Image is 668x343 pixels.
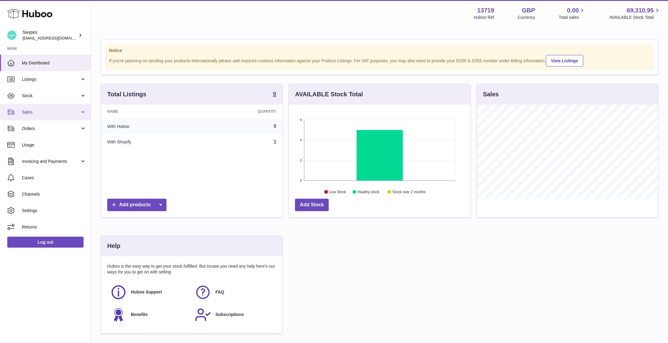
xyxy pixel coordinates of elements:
a: Add products [107,199,166,211]
h3: Total Listings [107,90,146,98]
a: 0.00 Total sales [559,6,586,20]
strong: GBP [522,6,535,15]
th: Quantity [199,105,283,118]
span: FAQ [215,289,224,295]
span: Cases [22,175,86,181]
a: View Listings [546,55,583,67]
div: Swypes [22,29,77,41]
text: Low Stock [329,190,346,194]
span: Sales [22,109,80,115]
text: Stock over 2 months [392,190,426,194]
a: 69,310.95 AVAILABLE Stock Total [609,6,661,20]
span: Benefits [131,312,148,317]
text: 6 [300,118,302,122]
span: 69,310.95 [627,6,654,15]
td: With Shopify [101,134,199,150]
a: Add Stock [295,199,329,211]
a: 3 [273,139,276,145]
text: 2 [300,159,302,162]
text: Healthy stock [358,190,380,194]
td: With Huboo [101,118,199,134]
a: FAQ [195,284,273,300]
a: Subscriptions [195,307,273,323]
a: Log out [7,237,84,248]
strong: Notice [109,48,650,53]
span: Orders [22,126,80,132]
h3: Help [107,242,120,250]
span: Invoicing and Payments [22,159,80,164]
a: Huboo Support [110,284,189,300]
span: Settings [22,208,86,214]
th: Name [101,105,199,118]
strong: 13719 [477,6,494,15]
span: My Dashboard [22,60,86,66]
a: 9 [273,124,276,129]
div: Currency [518,15,535,20]
img: hello@swypes.co.uk [7,31,16,40]
a: Benefits [110,307,189,323]
div: If you're planning on sending your products internationally please add required customs informati... [109,54,650,67]
span: Stock [22,93,80,99]
span: [EMAIL_ADDRESS][DOMAIN_NAME] [22,36,89,40]
span: Listings [22,77,80,82]
span: Huboo Support [131,289,162,295]
h3: Sales [483,90,499,98]
span: Total sales [559,15,586,20]
div: Huboo Ref [474,15,494,20]
span: Usage [22,142,86,148]
span: Channels [22,191,86,197]
a: 9 [273,91,276,98]
p: Huboo is the easy way to get your stock fulfilled. But incase you need any help here's our ways f... [107,263,276,275]
h3: AVAILABLE Stock Total [295,90,363,98]
span: 0.00 [567,6,579,15]
text: 4 [300,138,302,142]
text: 0 [300,179,302,182]
span: AVAILABLE Stock Total [609,15,661,20]
span: Subscriptions [215,312,244,317]
span: Returns [22,224,86,230]
strong: 9 [273,91,276,97]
